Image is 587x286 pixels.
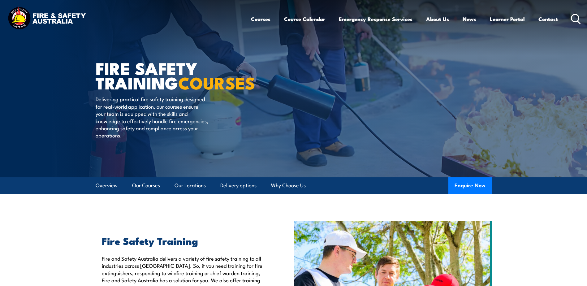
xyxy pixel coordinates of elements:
a: About Us [426,11,449,27]
strong: COURSES [178,69,255,95]
a: Our Courses [132,177,160,194]
a: Emergency Response Services [339,11,412,27]
a: Course Calendar [284,11,325,27]
a: Learner Portal [490,11,525,27]
a: Overview [96,177,118,194]
a: News [463,11,476,27]
h2: Fire Safety Training [102,236,265,245]
button: Enquire Now [448,177,492,194]
a: Why Choose Us [271,177,306,194]
h1: FIRE SAFETY TRAINING [96,61,248,89]
a: Courses [251,11,270,27]
a: Our Locations [175,177,206,194]
p: Delivering practical fire safety training designed for real-world application, our courses ensure... [96,95,209,139]
a: Delivery options [220,177,257,194]
a: Contact [538,11,558,27]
